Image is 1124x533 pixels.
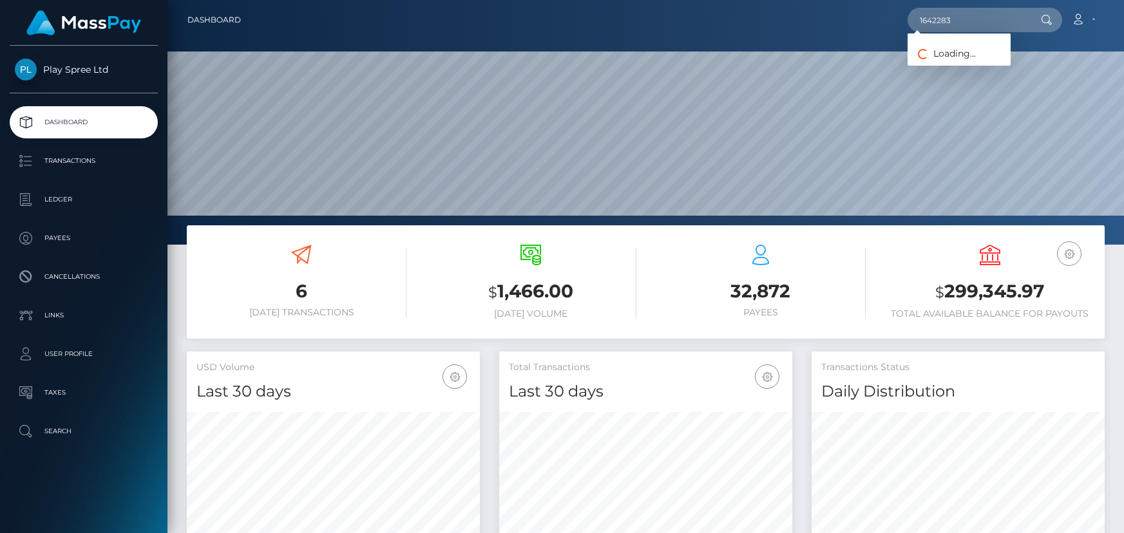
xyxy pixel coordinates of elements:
[821,361,1095,374] h5: Transactions Status
[15,306,153,325] p: Links
[10,183,158,216] a: Ledger
[10,415,158,447] a: Search
[656,279,866,304] h3: 32,872
[885,308,1095,319] h6: Total Available Balance for Payouts
[509,361,783,374] h5: Total Transactions
[908,8,1029,32] input: Search...
[196,361,470,374] h5: USD Volume
[15,59,37,80] img: Play Spree Ltd
[15,267,153,286] p: Cancellations
[426,308,636,319] h6: [DATE] Volume
[908,48,976,59] span: Loading...
[196,279,406,304] h3: 6
[509,380,783,403] h4: Last 30 days
[187,6,241,33] a: Dashboard
[15,113,153,132] p: Dashboard
[821,380,1095,403] h4: Daily Distribution
[15,383,153,402] p: Taxes
[196,380,470,403] h4: Last 30 days
[10,106,158,138] a: Dashboard
[26,10,141,35] img: MassPay Logo
[885,279,1095,305] h3: 299,345.97
[10,299,158,332] a: Links
[426,279,636,305] h3: 1,466.00
[15,344,153,364] p: User Profile
[15,229,153,248] p: Payees
[935,283,944,301] small: $
[10,338,158,370] a: User Profile
[15,151,153,171] p: Transactions
[488,283,497,301] small: $
[10,64,158,75] span: Play Spree Ltd
[656,307,866,318] h6: Payees
[10,222,158,254] a: Payees
[15,190,153,209] p: Ledger
[10,261,158,293] a: Cancellations
[15,422,153,441] p: Search
[196,307,406,318] h6: [DATE] Transactions
[10,145,158,177] a: Transactions
[10,377,158,409] a: Taxes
